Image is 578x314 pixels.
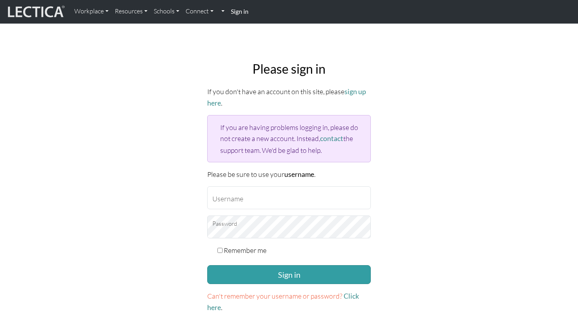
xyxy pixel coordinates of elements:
span: Can't remember your username or password? [207,292,342,300]
a: Workplace [71,3,112,20]
button: Sign in [207,265,371,284]
a: Resources [112,3,151,20]
strong: Sign in [231,7,249,15]
a: contact [320,134,343,143]
a: Schools [151,3,182,20]
strong: username [284,170,314,178]
p: If you don't have an account on this site, please . [207,86,371,109]
a: Sign in [228,3,252,20]
input: Username [207,186,371,209]
h2: Please sign in [207,61,371,76]
label: Remember me [224,245,267,256]
div: If you are having problems logging in, please do not create a new account. Instead, the support t... [207,115,371,162]
img: lecticalive [6,4,65,19]
p: Please be sure to use your . [207,169,371,180]
a: Connect [182,3,217,20]
p: . [207,290,371,313]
